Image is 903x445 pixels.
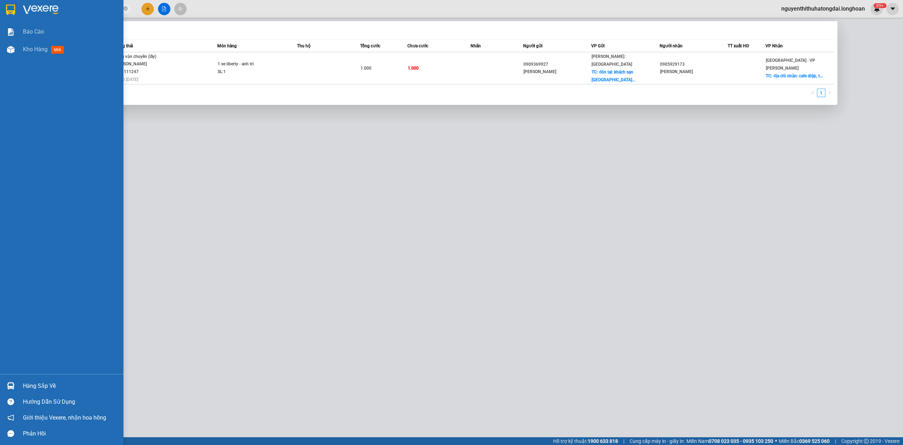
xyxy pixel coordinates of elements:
div: Đang vận chuyển (lấy) [114,53,167,61]
span: Thu hộ [297,43,310,48]
span: 1.000 [408,66,419,71]
div: 0909369927 [523,61,591,68]
div: 1 xe liberty - anh trí [218,60,271,68]
span: Chưa cước [407,43,428,48]
span: mới [51,46,64,54]
span: 16:10 [DATE] [114,77,138,82]
img: warehouse-icon [7,382,14,390]
span: close-circle [123,6,128,12]
span: VP Nhận [765,43,783,48]
span: close-circle [123,6,128,11]
div: [PERSON_NAME] [523,68,591,76]
div: SL: 1 [218,68,271,76]
div: [PERSON_NAME] 0762111247 [114,60,167,76]
img: solution-icon [7,28,14,36]
span: question-circle [7,398,14,405]
span: right [828,90,832,95]
button: right [825,89,834,97]
span: notification [7,414,14,421]
span: Giới thiệu Vexere, nhận hoa hồng [23,413,106,422]
span: left [811,90,815,95]
img: logo-vxr [6,5,15,15]
span: Món hàng [217,43,237,48]
span: message [7,430,14,437]
span: Người gửi [523,43,543,48]
div: 0905929173 [660,61,728,68]
span: [GEOGRAPHIC_DATA] : VP [PERSON_NAME] [766,58,815,71]
span: Kho hàng [23,46,48,53]
div: Hàng sắp về [23,381,118,391]
span: TC: đón tại: khách sạn [GEOGRAPHIC_DATA]... [592,70,635,82]
img: warehouse-icon [7,46,14,53]
span: TC: địa chỉ nhận: cafe diệp, t... [766,73,823,78]
li: Previous Page [808,89,817,97]
div: [PERSON_NAME] [660,68,728,76]
div: Phản hồi [23,428,118,439]
span: Nhãn [471,43,481,48]
span: Trạng thái [114,43,133,48]
span: Báo cáo [23,27,44,36]
a: 1 [817,89,825,97]
span: [PERSON_NAME] : [GEOGRAPHIC_DATA] [592,54,632,67]
span: TT xuất HĐ [728,43,749,48]
div: Hướng dẫn sử dụng [23,397,118,407]
span: Tổng cước [360,43,380,48]
button: left [808,89,817,97]
span: VP Gửi [591,43,605,48]
li: 1 [817,89,825,97]
li: Next Page [825,89,834,97]
span: Người nhận [660,43,683,48]
span: 1.000 [360,66,371,71]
